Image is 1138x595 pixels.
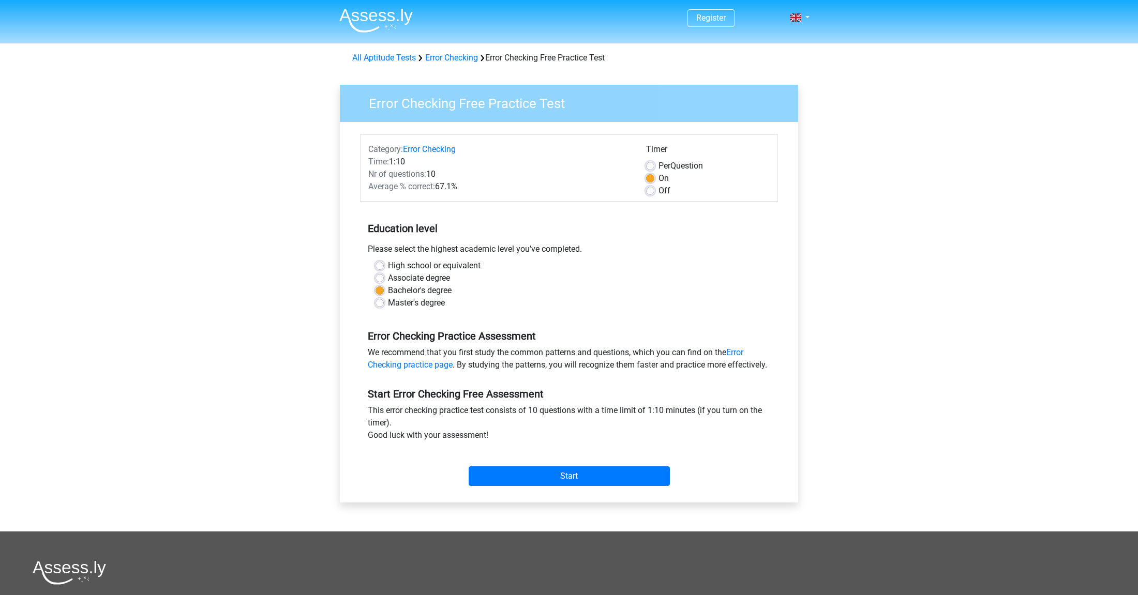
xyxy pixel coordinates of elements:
h5: Error Checking Practice Assessment [368,330,770,342]
label: Off [658,185,670,197]
label: High school or equivalent [388,260,481,272]
a: Error Checking [425,53,478,63]
label: Associate degree [388,272,450,284]
span: Nr of questions: [368,169,426,179]
div: This error checking practice test consists of 10 questions with a time limit of 1:10 minutes (if ... [360,404,778,446]
div: We recommend that you first study the common patterns and questions, which you can find on the . ... [360,346,778,375]
h5: Education level [368,218,770,239]
label: Question [658,160,703,172]
a: Register [696,13,726,23]
div: 1:10 [361,156,638,168]
h5: Start Error Checking Free Assessment [368,388,770,400]
img: Assessly logo [33,560,106,585]
span: Category: [368,144,403,154]
label: Bachelor's degree [388,284,452,297]
div: 10 [361,168,638,180]
div: 67.1% [361,180,638,193]
a: All Aptitude Tests [352,53,416,63]
label: On [658,172,669,185]
div: Timer [646,143,770,160]
span: Per [658,161,670,171]
a: Error Checking [403,144,456,154]
label: Master's degree [388,297,445,309]
span: Average % correct: [368,181,435,191]
h3: Error Checking Free Practice Test [356,91,790,112]
span: Time: [368,157,389,166]
img: Assessly [339,8,413,33]
div: Error Checking Free Practice Test [348,52,790,64]
input: Start [469,466,670,486]
div: Please select the highest academic level you’ve completed. [360,243,778,260]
